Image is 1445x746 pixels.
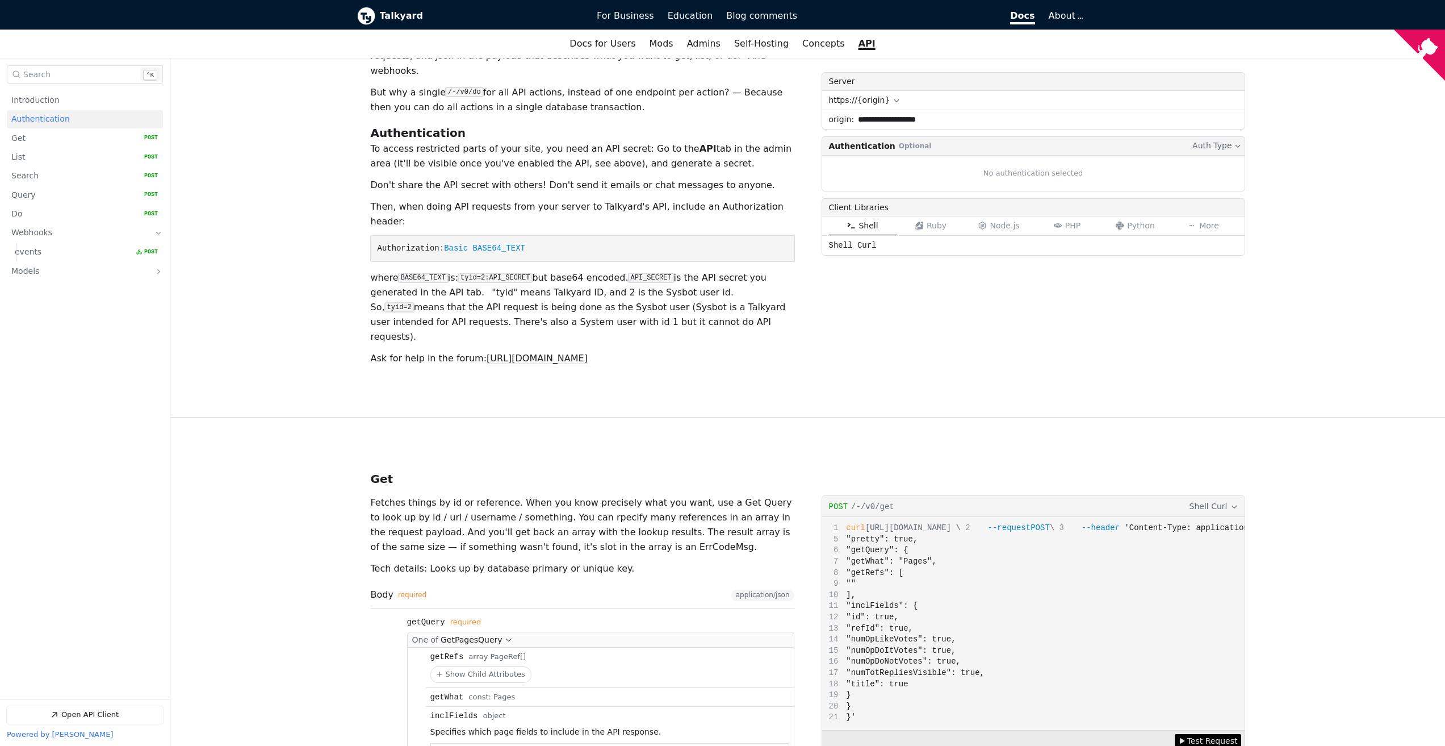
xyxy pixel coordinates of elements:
span: Shell Curl [1189,500,1228,512]
span: Authentication [11,114,70,124]
span: More [1199,222,1219,231]
div: const: [468,693,493,702]
span: Introduction [11,95,60,106]
span: Docs [1010,10,1034,24]
span: List [11,152,25,162]
span: POST [136,153,158,161]
span: Blog comments [726,10,797,21]
a: Mods [643,34,680,53]
span: --request [988,523,1050,532]
span: [URL][DOMAIN_NAME] \ [829,523,961,532]
span: "refId": true, [846,624,913,633]
span: Pages [493,693,515,702]
span: Python [1127,222,1155,231]
span: }' [846,712,856,722]
span: } [846,690,851,699]
span: --header [1082,523,1120,532]
span: application/json [736,591,790,599]
a: Models [11,262,143,281]
div: required [398,591,426,599]
span: "" [846,579,856,588]
a: Docs [804,6,1042,26]
a: Education [661,6,720,26]
span: "getQuery": { [846,545,908,555]
a: Webhooks [11,224,143,243]
span: POST [136,210,158,218]
button: Show Child Attributes [431,667,531,682]
a: Docs for Users [563,34,642,53]
span: POST [136,248,158,256]
p: To access restricted parts of your site, you need an API secret: Go to the tab in the admin area ... [371,141,794,171]
a: Do POST [11,205,158,223]
p: Then, when doing API requests from your server to Talkyard's API, include an Authorization header: [371,199,794,229]
strong: API [700,143,717,154]
span: Search [11,171,39,182]
span: Shell [858,222,878,231]
span: "numOpDoItVotes": true, [846,646,956,655]
span: One of [412,635,438,644]
span: POST [136,191,158,199]
a: About [1049,10,1082,21]
span: "numTotRepliesVisible": true, [846,668,985,677]
a: Concepts [795,34,852,53]
span: Body [371,590,427,600]
code: /-/v0/do [446,87,483,97]
span: \ [1054,523,1281,532]
button: https://{origin} [822,91,1245,110]
div: Shell Curl [822,236,1245,256]
div: getRefs [430,652,464,661]
span: Get [11,133,26,144]
a: Open API Client [7,706,163,724]
span: Query [11,190,36,201]
p: Fetches things by id or reference. When you know precisely what you want, use a Get Query to look... [371,495,794,555]
span: Optional [897,141,934,151]
span: POST [136,134,158,142]
span: array PageRef[] [468,653,526,661]
span: Education [668,10,713,21]
span: Node.js [990,222,1019,231]
div: getWhat [430,693,464,702]
span: Models [11,266,39,277]
span: "pretty": true, [846,535,918,544]
a: Search POST [11,168,158,185]
span: /-/v0/get [851,502,894,511]
a: events POST [15,244,158,261]
h3: Get [371,472,393,486]
code: tyid=2 [385,303,414,312]
span: "inclFields": { [846,601,918,610]
kbd: k [143,70,157,81]
button: Shell Curl [1188,500,1239,513]
span: object [483,712,506,720]
p: where is: but base64 encoded. is the API secret you generated in the API tab. "tyid" means Talkya... [371,270,794,344]
a: Blog comments [719,6,804,26]
span: "id": true, [846,612,898,622]
code: BASE64_TEXT [399,273,448,282]
a: Introduction [11,91,158,109]
span: GetPagesQuery [441,635,502,644]
b: Talkyard [380,9,581,23]
button: Auth Type [1191,140,1242,153]
span: Do [11,209,22,219]
span: "numOpDoNotVotes": true, [846,657,961,666]
div: No authentication selected [822,155,1245,192]
button: One ofGetPagesQuery [407,632,794,647]
code: tyid=2:API_SECRET [458,273,532,282]
span: https://{origin} [829,94,890,106]
span: "getWhat": "Pages", [846,557,937,566]
span: Authorization [378,244,439,253]
span: Basic BASE64_TEXT [444,244,525,253]
a: Get POST [11,130,158,147]
div: getQuery [407,618,445,627]
span: events [15,247,41,258]
img: Talkyard logo [357,7,375,25]
div: Client Libraries [822,199,1245,217]
span: ⌃ [146,72,150,79]
span: Ruby [927,222,946,231]
span: Authentication [829,140,895,152]
a: For Business [590,6,661,26]
a: List POST [11,148,158,166]
label: origin [822,110,855,129]
label: Server [822,72,1245,90]
button: More [1170,217,1238,236]
p: Specifies which page fields to include in the API response. [430,726,789,739]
